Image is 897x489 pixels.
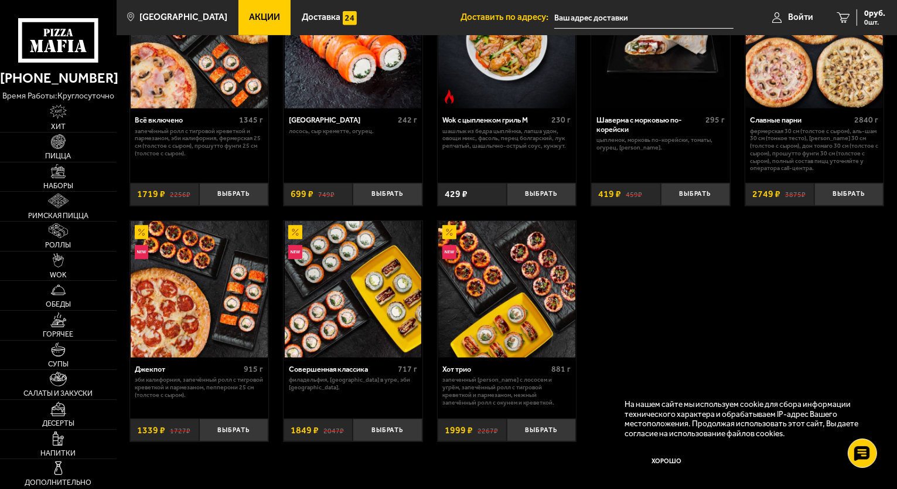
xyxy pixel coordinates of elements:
button: Выбрать [353,183,422,206]
img: 15daf4d41897b9f0e9f617042186c801.svg [343,11,357,25]
span: Доставить по адресу: [461,13,554,22]
p: Филадельфия, [GEOGRAPHIC_DATA] в угре, Эби [GEOGRAPHIC_DATA]. [289,376,417,392]
img: Хот трио [438,221,575,358]
p: Эби Калифорния, Запечённый ролл с тигровой креветкой и пармезаном, Пепперони 25 см (толстое с сыр... [135,376,263,399]
span: Обеды [46,301,71,308]
span: 429 ₽ [445,189,468,199]
p: Фермерская 30 см (толстое с сыром), Аль-Шам 30 см (тонкое тесто), [PERSON_NAME] 30 см (толстое с ... [750,128,878,173]
span: 2749 ₽ [752,189,780,199]
div: Шаверма с морковью по-корейски [596,116,702,134]
span: Роллы [46,242,71,249]
div: Хот трио [442,365,548,373]
span: Супы [48,361,69,368]
div: Джекпот [135,365,241,373]
div: [GEOGRAPHIC_DATA] [289,116,395,124]
div: Совершенная классика [289,365,395,373]
button: Выбрать [661,183,730,206]
span: Хит [51,123,66,131]
button: Выбрать [814,183,884,206]
span: Дополнительно [25,479,92,487]
img: Акционный [442,225,456,239]
span: 1719 ₽ [137,189,165,199]
span: Десерты [42,420,74,427]
img: Новинка [442,245,456,259]
button: Выбрать [199,183,268,206]
a: АкционныйНовинкаХот трио [438,221,577,358]
span: Акции [249,13,280,22]
div: Wok с цыпленком гриль M [442,116,548,124]
span: 1345 г [239,115,263,125]
s: 459 ₽ [626,189,642,199]
span: Римская пицца [28,212,88,220]
span: Наборы [43,182,73,190]
p: шашлык из бедра цыплёнка, лапша удон, овощи микс, фасоль, перец болгарский, лук репчатый, шашлычн... [442,128,571,150]
button: Выбрать [507,183,576,206]
div: Всё включено [135,116,236,124]
img: Джекпот [131,221,268,358]
span: 915 г [244,364,263,374]
a: АкционныйНовинкаСовершенная классика [284,221,422,358]
img: Новинка [288,245,302,259]
p: цыпленок, морковь по-корейски, томаты, огурец, [PERSON_NAME]. [596,137,725,152]
span: Напитки [41,450,76,457]
span: 295 г [705,115,725,125]
s: 3875 ₽ [785,189,806,199]
span: 2840 г [855,115,879,125]
p: Запеченный [PERSON_NAME] с лососем и угрём, Запечённый ролл с тигровой креветкой и пармезаном, Не... [442,376,571,406]
span: 699 ₽ [291,189,313,199]
s: 2256 ₽ [170,189,190,199]
a: АкционныйНовинкаДжекпот [130,221,269,358]
img: Острое блюдо [442,90,456,104]
s: 749 ₽ [318,189,335,199]
span: 242 г [398,115,417,125]
input: Ваш адрес доставки [554,7,734,29]
img: Акционный [135,225,149,239]
span: Доставка [302,13,340,22]
button: Выбрать [199,419,268,442]
span: Пицца [46,152,71,160]
div: Славные парни [750,116,851,124]
img: Новинка [135,245,149,259]
span: Салаты и закуски [24,390,93,398]
span: 1999 ₽ [445,426,473,435]
span: 419 ₽ [598,189,621,199]
span: Горячее [43,331,74,338]
span: 1339 ₽ [137,426,165,435]
s: 1727 ₽ [170,426,190,435]
span: [GEOGRAPHIC_DATA] [139,13,227,22]
img: Совершенная классика [285,221,422,358]
span: WOK [50,271,67,279]
span: 230 г [552,115,571,125]
button: Хорошо [625,447,709,476]
span: 717 г [398,364,417,374]
button: Выбрать [507,419,576,442]
s: 2047 ₽ [323,426,344,435]
span: 881 г [552,364,571,374]
p: лосось, Сыр креметте, огурец. [289,128,417,135]
img: Акционный [288,225,302,239]
button: Выбрать [353,419,422,442]
p: На нашем сайте мы используем cookie для сбора информации технического характера и обрабатываем IP... [625,399,868,438]
s: 2267 ₽ [478,426,498,435]
span: 0 руб. [864,9,885,18]
span: 0 шт. [864,19,885,26]
p: Запечённый ролл с тигровой креветкой и пармезаном, Эби Калифорния, Фермерская 25 см (толстое с сы... [135,128,263,158]
span: 1849 ₽ [291,426,319,435]
span: Войти [788,13,813,22]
